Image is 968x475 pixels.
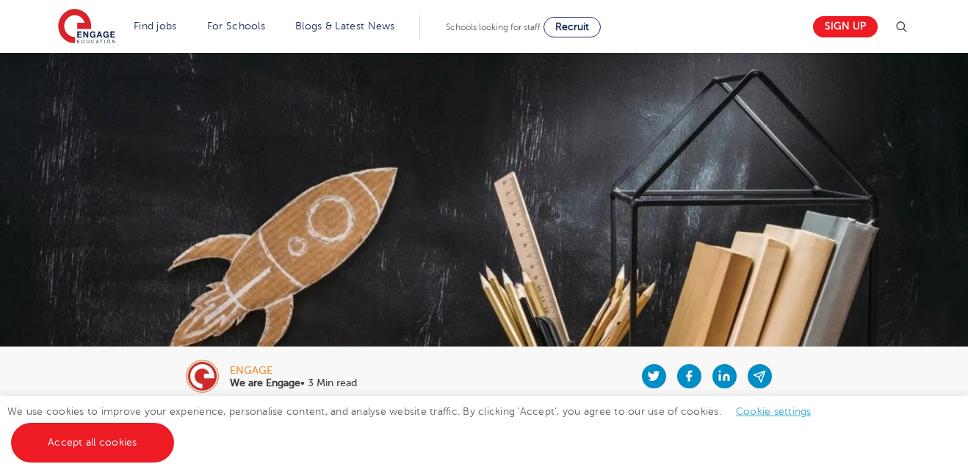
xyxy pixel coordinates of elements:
p: • 3 Min read [230,378,357,388]
span: Schools looking for staff [446,22,541,32]
a: Cookie settings [736,406,812,417]
span: We use cookies to improve your experience, personalise content, and analyse website traffic. By c... [7,406,826,448]
a: Sign up [813,16,878,37]
b: We are Engage [230,377,300,388]
a: Find jobs [134,21,177,32]
img: Engage Education [58,9,115,46]
a: Blogs & Latest News [295,21,395,32]
a: For Schools [207,21,265,32]
a: Recruit [543,17,601,37]
div: engage [230,366,357,376]
a: Accept all cookies [11,423,174,463]
span: Recruit [555,21,589,32]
